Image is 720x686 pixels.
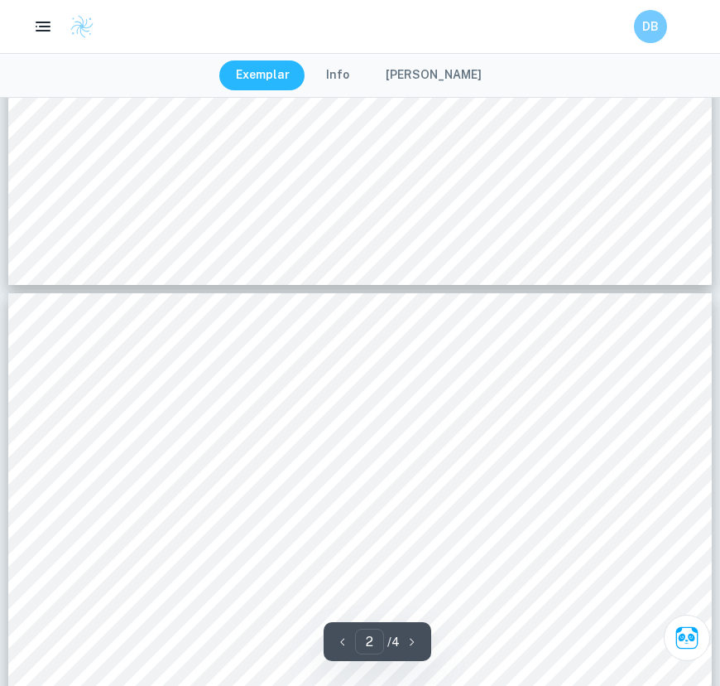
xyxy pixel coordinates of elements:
a: Clastify logo [60,14,94,39]
button: Info [310,60,366,90]
p: / 4 [387,633,400,651]
button: Ask Clai [664,615,710,661]
button: [PERSON_NAME] [369,60,498,90]
button: DB [634,10,667,43]
button: Exemplar [219,60,306,90]
img: Clastify logo [70,14,94,39]
h6: DB [641,17,660,36]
